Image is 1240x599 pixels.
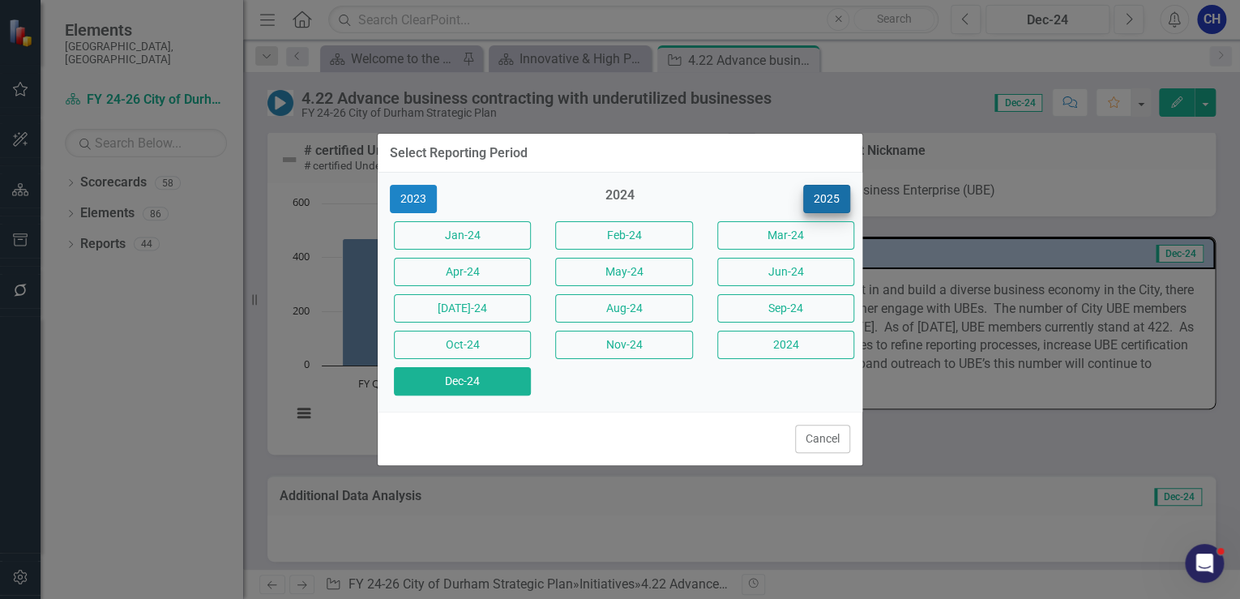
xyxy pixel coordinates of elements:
[717,294,854,323] button: Sep-24
[717,221,854,250] button: Mar-24
[555,258,692,286] button: May-24
[394,221,531,250] button: Jan-24
[551,186,688,213] div: 2024
[394,367,531,396] button: Dec-24
[390,146,528,160] div: Select Reporting Period
[1185,544,1224,583] iframe: Intercom live chat
[394,331,531,359] button: Oct-24
[717,331,854,359] button: 2024
[717,258,854,286] button: Jun-24
[555,294,692,323] button: Aug-24
[390,185,437,213] button: 2023
[394,294,531,323] button: [DATE]-24
[803,185,850,213] button: 2025
[555,331,692,359] button: Nov-24
[795,425,850,453] button: Cancel
[555,221,692,250] button: Feb-24
[394,258,531,286] button: Apr-24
